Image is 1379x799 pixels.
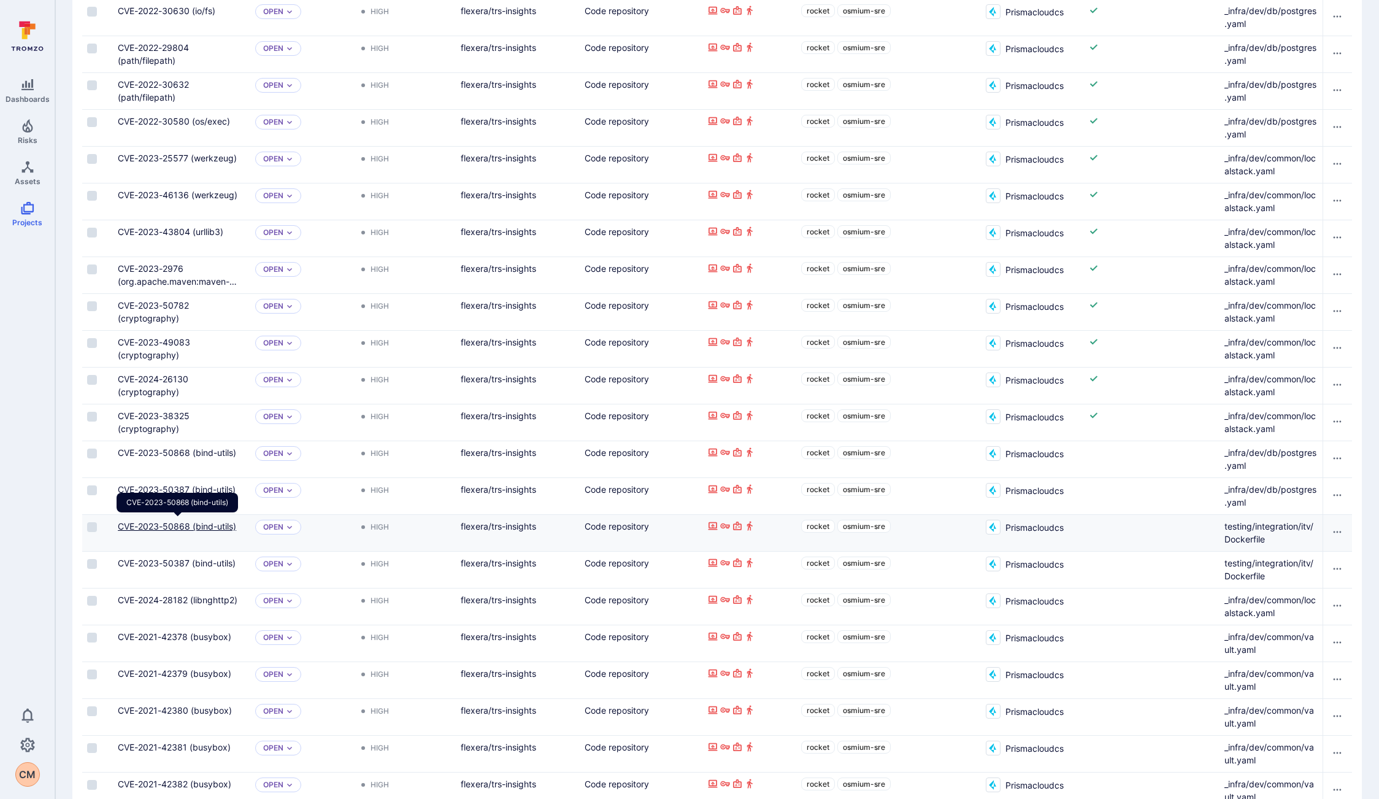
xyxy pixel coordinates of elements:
a: osmium-sre [837,188,891,201]
button: Expand dropdown [286,339,293,347]
span: rocket [807,374,829,384]
div: Cell for Fix available [1084,110,1144,146]
span: osmium-sre [843,743,885,752]
div: High [371,44,389,53]
button: Open [263,117,283,127]
p: Open [263,522,283,532]
a: osmium-sre [837,446,891,459]
div: Cell for Projects [796,110,981,146]
button: Row actions menu [1327,154,1347,174]
div: Cell for Integration [981,110,1084,146]
span: Prismacloudcs [1005,4,1064,18]
span: rocket [807,522,829,531]
button: Open [263,596,283,606]
a: rocket [801,557,835,569]
a: CVE-2021-42378 (busybox) [118,631,231,642]
span: Select row [87,44,97,53]
span: Assets [15,177,40,186]
button: Expand dropdown [286,487,293,494]
button: Open [263,191,283,201]
div: Cell for Source filename [1220,36,1323,72]
span: osmium-sre [843,706,885,715]
div: Cell for Source filename [1220,110,1323,146]
span: osmium-sre [843,669,885,678]
button: Row actions menu [1327,596,1347,616]
button: Row actions menu [1327,522,1347,542]
button: Row actions menu [1327,44,1347,63]
button: Row actions menu [1327,559,1347,579]
button: Open [263,670,283,679]
div: Cell for Integration [981,36,1084,72]
a: flexera/trs-insights [461,521,536,531]
a: CVE-2024-28182 (libnghttp2) [118,595,237,605]
a: rocket [801,262,835,275]
a: flexera/trs-insights [461,411,536,421]
a: CVE-2023-50868 (bind-utils) [118,447,236,458]
a: CVE-2021-42381 (busybox) [118,742,231,752]
span: osmium-sre [843,595,885,604]
a: osmium-sre [837,78,891,91]
div: Charlie McGowan-Smyth [15,762,40,787]
div: Cell for Asset Type [580,36,703,72]
button: Expand dropdown [286,450,293,457]
a: CVE-2023-50782 (cryptography) [118,300,189,323]
a: flexera/trs-insights [461,300,536,311]
span: Projects [12,218,42,227]
a: rocket [801,78,835,91]
span: Prismacloudcs [1005,115,1064,129]
button: Row actions menu [1327,117,1347,137]
button: Expand dropdown [286,597,293,604]
a: CVE-2023-50387 (bind-utils) [118,558,236,568]
button: Open [263,264,283,274]
a: rocket [801,778,835,790]
span: osmium-sre [843,338,885,347]
button: Open [263,706,283,716]
button: Expand dropdown [286,634,293,641]
button: Row actions menu [1327,670,1347,689]
button: Expand dropdown [286,781,293,789]
a: rocket [801,225,835,238]
a: flexera/trs-insights [461,631,536,642]
a: CVE-2021-42382 (busybox) [118,779,231,789]
div: _infra/dev/db/postgres.yaml [1224,41,1318,67]
span: Select row [87,117,97,127]
p: Open [263,449,283,458]
span: rocket [807,485,829,494]
p: Open [263,780,283,790]
a: osmium-sre [837,520,891,533]
button: Open [263,559,283,569]
a: CVE-2023-38325 (cryptography) [118,411,190,434]
a: flexera/trs-insights [461,447,536,458]
div: Code repository [585,4,698,17]
a: flexera/trs-insights [461,595,536,605]
div: Cell for [1323,36,1352,72]
span: rocket [807,779,829,789]
button: Expand dropdown [286,82,293,89]
button: Expand dropdown [286,266,293,273]
div: Cell for Exploit available [1144,73,1220,109]
span: Risks [18,136,37,145]
a: rocket [801,41,835,54]
span: osmium-sre [843,80,885,89]
button: Open [263,228,283,237]
button: Row actions menu [1327,7,1347,26]
a: CVE-2024-26130 (cryptography) [118,374,188,397]
div: Cell for selection [82,110,113,146]
span: rocket [807,190,829,199]
button: Row actions menu [1327,412,1347,431]
a: flexera/trs-insights [461,190,536,200]
button: Expand dropdown [286,303,293,310]
a: osmium-sre [837,299,891,312]
span: osmium-sre [843,374,885,384]
a: rocket [801,741,835,754]
span: osmium-sre [843,264,885,273]
button: Open [263,301,283,311]
button: Row actions menu [1327,338,1347,358]
a: flexera/trs-insights [461,742,536,752]
p: Open [263,743,283,753]
div: Cell for Asset [456,73,579,109]
div: Cell for Asset [456,110,579,146]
